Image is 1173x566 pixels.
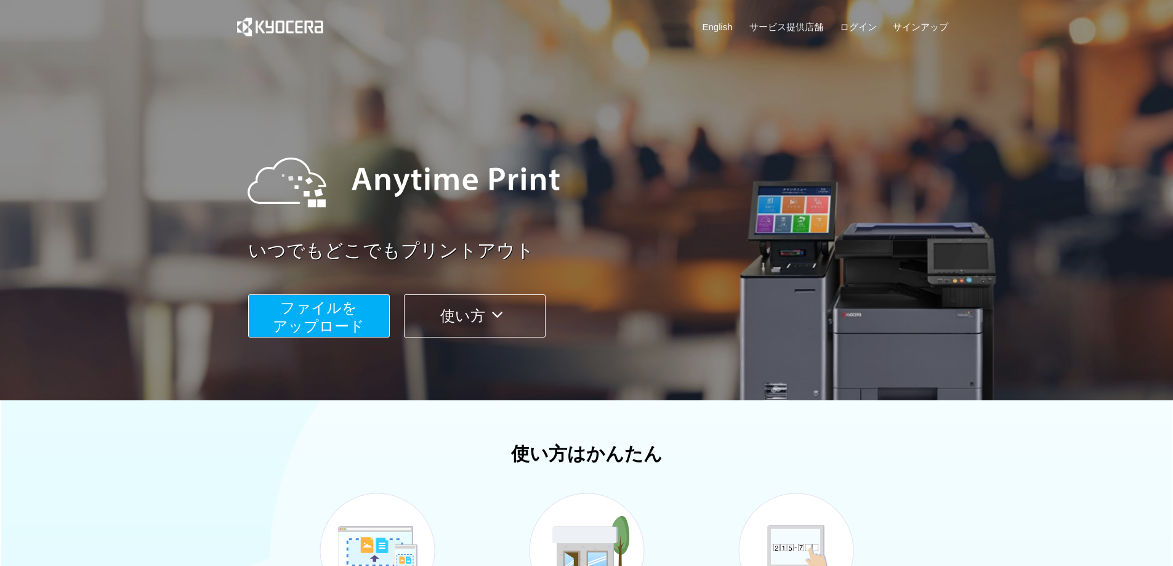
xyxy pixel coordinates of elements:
a: ログイン [840,20,877,33]
a: English [703,20,733,33]
span: ファイルを ​​アップロード [273,299,365,334]
a: サービス提供店舗 [749,20,823,33]
a: いつでもどこでもプリントアウト [248,238,956,264]
button: ファイルを​​アップロード [248,294,390,338]
a: サインアップ [893,20,948,33]
button: 使い方 [404,294,546,338]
